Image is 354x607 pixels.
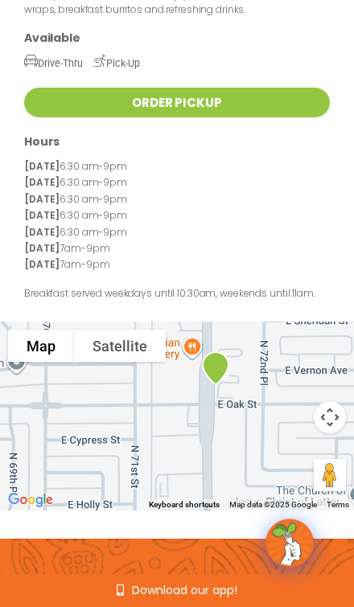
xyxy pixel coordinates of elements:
a: Order Pickup [24,88,330,117]
strong: [DATE] [24,159,60,173]
strong: [DATE] [24,175,60,189]
p: 6:30 am-9pm [24,158,127,174]
p: 6:30 am-9pm [24,174,127,191]
button: Show satellite imagery [74,330,166,362]
span: Download our app! [132,584,237,596]
p: 6:30 am-9pm [24,191,127,207]
h3: Hours [24,133,60,150]
p: Breakfast served weekdays until 10:30am, weekends until 11am. [24,285,315,301]
p: 7am-9pm [24,240,127,256]
a: Terms (opens in new tab) [327,500,349,509]
button: Show street map [8,330,74,362]
img: Google [4,490,57,511]
button: Map camera controls [314,401,346,433]
a: Download our app! [117,584,237,596]
h3: Available [24,30,140,47]
strong: [DATE] [24,241,60,255]
strong: [DATE] [24,192,60,206]
span: Map data ©2025 Google [229,500,317,509]
button: Keyboard shortcuts [149,499,220,511]
strong: [DATE] [24,225,60,239]
span: Drive-Thru [24,57,83,69]
strong: [DATE] [24,257,60,271]
a: Open this area in Google Maps (opens a new window) [4,490,57,511]
p: 7am-9pm [24,256,127,273]
img: wpChatIcon [267,520,312,565]
p: 6:30 am-9pm [24,207,127,224]
span: Pick-Up [93,57,140,69]
button: Drag Pegman onto the map to open Street View [314,459,346,491]
p: 6:30 am-9pm [24,224,127,240]
strong: [DATE] [24,208,60,222]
